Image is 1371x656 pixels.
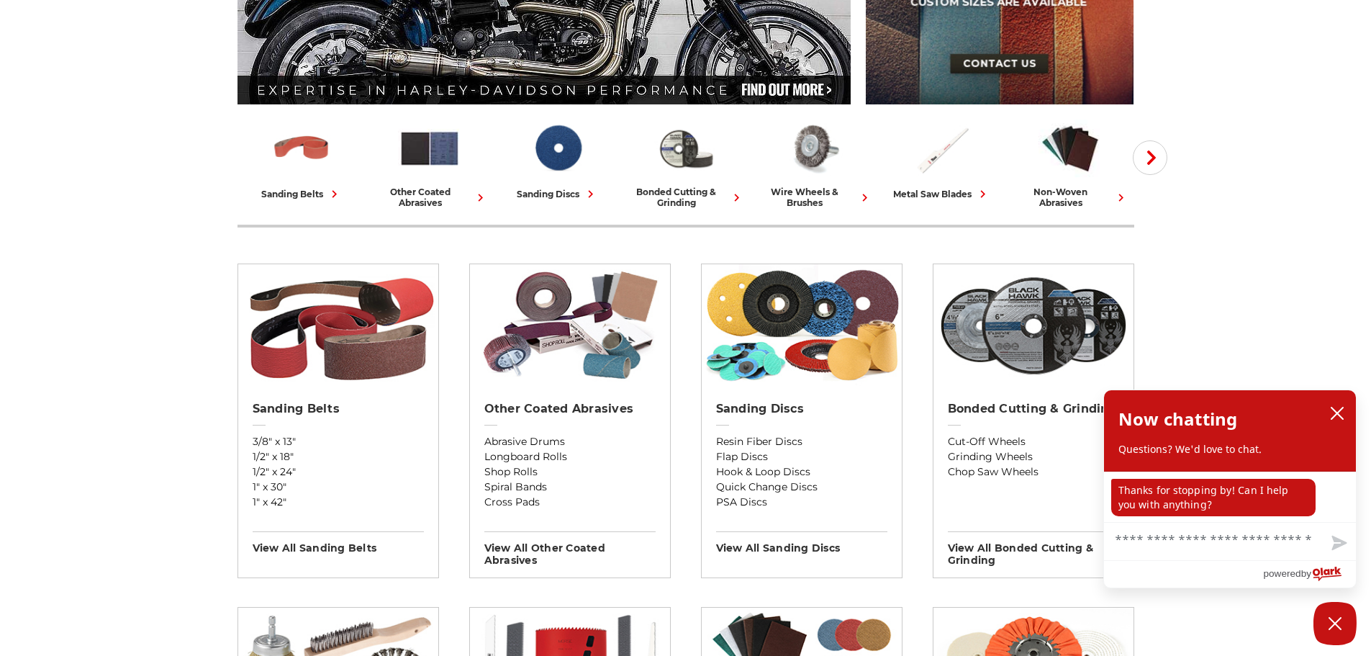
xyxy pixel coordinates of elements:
[253,449,424,464] a: 1/2" x 18"
[782,117,846,179] img: Wire Wheels & Brushes
[1326,403,1349,424] button: close chatbox
[756,117,872,208] a: wire wheels & brushes
[893,187,990,202] div: metal saw blades
[1039,117,1102,179] img: Non-woven Abrasives
[253,464,424,480] a: 1/2" x 24"
[261,187,342,202] div: sanding belts
[756,187,872,208] div: wire wheels & brushes
[1118,405,1237,433] h2: Now chatting
[1118,442,1341,457] p: Questions? We'd love to chat.
[484,495,656,510] a: Cross Pads
[253,495,424,510] a: 1" x 42"
[948,464,1119,480] a: Chop Saw Wheels
[1104,472,1356,522] div: chat
[484,402,656,416] h2: Other Coated Abrasives
[253,402,424,416] h2: Sanding Belts
[948,531,1119,567] h3: View All bonded cutting & grinding
[702,264,902,387] img: Sanding Discs
[628,117,744,208] a: bonded cutting & grinding
[910,117,974,179] img: Metal Saw Blades
[654,117,718,179] img: Bonded Cutting & Grinding
[470,264,670,387] img: Other Coated Abrasives
[398,117,461,179] img: Other Coated Abrasives
[484,464,656,480] a: Shop Rolls
[948,449,1119,464] a: Grinding Wheels
[371,187,488,208] div: other coated abrasives
[948,402,1119,416] h2: Bonded Cutting & Grinding
[1263,561,1356,588] a: Powered by Olark
[884,117,1000,202] a: metal saw blades
[270,117,333,179] img: Sanding Belts
[716,449,887,464] a: Flap Discs
[1111,479,1316,516] p: Thanks for stopping by! Can I help you with anything?
[1133,140,1167,175] button: Next
[948,434,1119,449] a: Cut-Off Wheels
[1012,187,1128,208] div: non-woven abrasives
[526,117,589,179] img: Sanding Discs
[484,531,656,567] h3: View All other coated abrasives
[484,480,656,495] a: Spiral Bands
[716,464,887,480] a: Hook & Loop Discs
[1012,117,1128,208] a: non-woven abrasives
[1103,390,1357,588] div: olark chatbox
[628,187,744,208] div: bonded cutting & grinding
[716,495,887,510] a: PSA Discs
[933,264,1134,387] img: Bonded Cutting & Grinding
[238,264,438,387] img: Sanding Belts
[499,117,616,202] a: sanding discs
[1301,565,1311,583] span: by
[716,531,887,554] h3: View All sanding discs
[716,480,887,495] a: Quick Change Discs
[517,187,598,202] div: sanding discs
[716,402,887,416] h2: Sanding Discs
[253,531,424,554] h3: View All sanding belts
[1263,565,1300,583] span: powered
[716,434,887,449] a: Resin Fiber Discs
[243,117,360,202] a: sanding belts
[1320,527,1356,560] button: Send message
[1313,602,1357,645] button: Close Chatbox
[253,480,424,495] a: 1" x 30"
[371,117,488,208] a: other coated abrasives
[253,434,424,449] a: 3/8" x 13"
[484,434,656,449] a: Abrasive Drums
[484,449,656,464] a: Longboard Rolls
